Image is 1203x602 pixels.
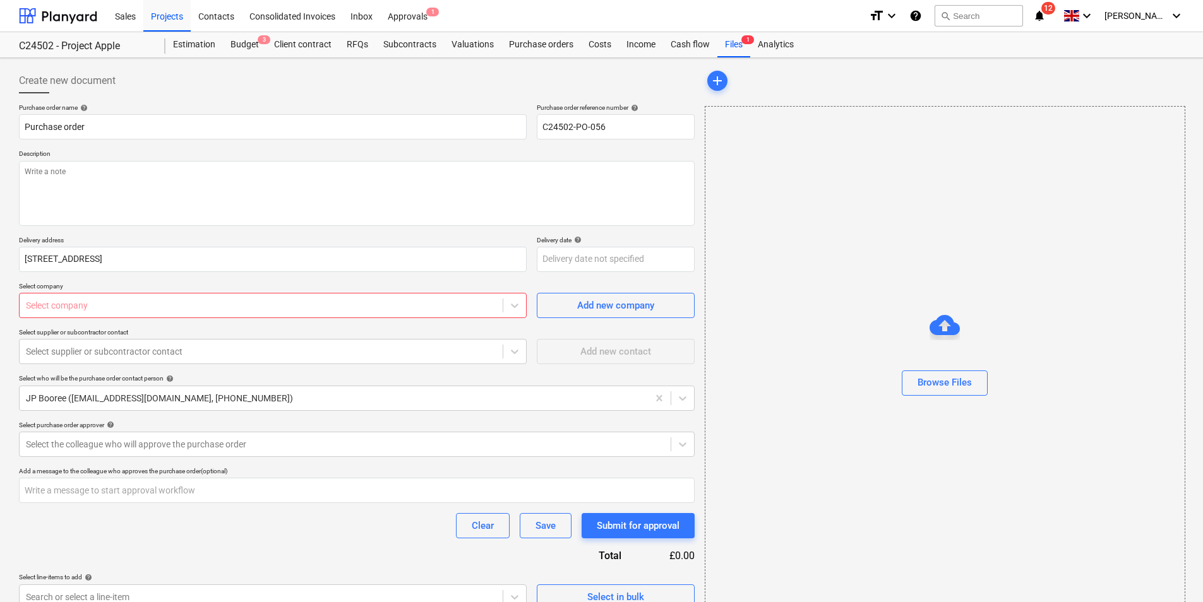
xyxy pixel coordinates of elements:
[1041,2,1055,15] span: 12
[19,103,527,112] div: Purchase order name
[869,8,884,23] i: format_size
[619,32,663,57] a: Income
[82,574,92,581] span: help
[537,236,695,244] div: Delivery date
[663,32,717,57] a: Cash flow
[19,282,527,293] p: Select company
[717,32,750,57] a: Files1
[597,517,679,534] div: Submit for approval
[717,32,750,57] div: Files
[537,247,695,272] input: Delivery date not specified
[19,114,527,139] input: Document name
[258,35,270,44] span: 3
[537,103,695,112] div: Purchase order reference number
[537,114,695,139] input: Reference number
[19,236,527,247] p: Delivery address
[581,32,619,57] a: Costs
[741,35,754,44] span: 1
[642,548,695,563] div: £0.00
[582,513,695,538] button: Submit for approval
[339,32,376,57] a: RFQs
[444,32,501,57] a: Valuations
[918,374,972,391] div: Browse Files
[426,8,439,16] span: 1
[223,32,266,57] div: Budget
[520,513,572,538] button: Save
[19,328,527,339] p: Select supplier or subcontractor contact
[223,32,266,57] a: Budget3
[750,32,801,57] a: Analytics
[19,73,116,88] span: Create new document
[501,32,581,57] a: Purchase orders
[909,8,922,23] i: Knowledge base
[19,573,527,581] div: Select line-items to add
[577,297,654,314] div: Add new company
[1033,8,1046,23] i: notifications
[19,374,695,382] div: Select who will be the purchase order contact person
[19,467,695,475] div: Add a message to the colleague who approves the purchase order (optional)
[902,370,988,396] button: Browse Files
[266,32,339,57] a: Client contract
[472,517,494,534] div: Clear
[104,421,114,428] span: help
[710,73,725,88] span: add
[78,104,88,112] span: help
[940,11,950,21] span: search
[536,517,556,534] div: Save
[530,548,642,563] div: Total
[1079,8,1094,23] i: keyboard_arrow_down
[1104,11,1168,21] span: [PERSON_NAME] Booree
[537,293,695,318] button: Add new company
[456,513,510,538] button: Clear
[884,8,899,23] i: keyboard_arrow_down
[164,375,174,382] span: help
[376,32,444,57] a: Subcontracts
[19,421,695,429] div: Select purchase order approver
[1140,541,1203,602] iframe: Chat Widget
[19,478,695,503] input: Write a message to start approval workflow
[19,247,527,272] input: Delivery address
[572,236,582,244] span: help
[19,40,150,53] div: C24502 - Project Apple
[628,104,638,112] span: help
[1169,8,1184,23] i: keyboard_arrow_down
[19,150,695,160] p: Description
[935,5,1023,27] button: Search
[165,32,223,57] a: Estimation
